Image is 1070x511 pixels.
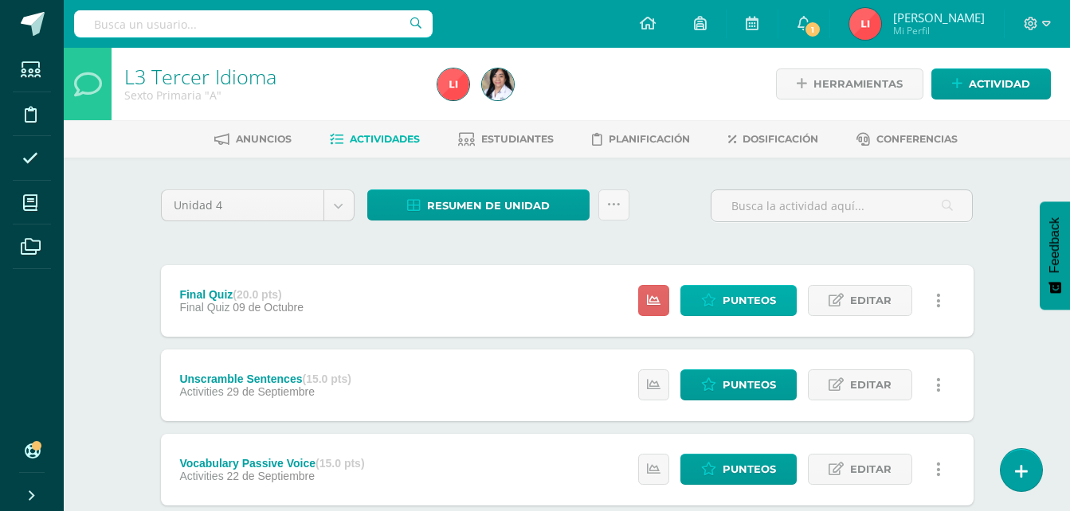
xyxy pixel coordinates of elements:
[680,285,797,316] a: Punteos
[931,68,1051,99] a: Actividad
[728,127,818,152] a: Dosificación
[316,457,364,470] strong: (15.0 pts)
[743,133,818,145] span: Dosificación
[233,288,281,301] strong: (20.0 pts)
[680,454,797,485] a: Punteos
[367,189,590,220] a: Resumen de unidad
[723,454,776,484] span: Punteos
[711,190,972,221] input: Busca la actividad aquí...
[124,63,276,90] a: L3 Tercer Idioma
[850,286,892,315] span: Editar
[124,88,418,103] div: Sexto Primaria 'A'
[179,470,223,482] span: Activities
[804,21,821,38] span: 1
[856,127,958,152] a: Conferencias
[1048,217,1062,273] span: Feedback
[481,133,554,145] span: Estudiantes
[458,127,554,152] a: Estudiantes
[969,69,1030,99] span: Actividad
[723,286,776,315] span: Punteos
[813,69,903,99] span: Herramientas
[1040,201,1070,310] button: Feedback - Mostrar encuesta
[179,457,364,470] div: Vocabulary Passive Voice
[74,10,433,37] input: Busca un usuario...
[330,127,420,152] a: Actividades
[850,454,892,484] span: Editar
[214,127,292,152] a: Anuncios
[179,288,304,301] div: Final Quiz
[179,301,229,314] span: Final Quiz
[893,10,985,25] span: [PERSON_NAME]
[776,68,923,99] a: Herramientas
[179,385,223,398] span: Activities
[162,190,354,220] a: Unidad 4
[124,65,418,88] h1: L3 Tercer Idioma
[437,68,469,100] img: 01dd2756ea9e2b981645035e79ba90e3.png
[680,369,797,400] a: Punteos
[609,133,690,145] span: Planificación
[893,24,985,37] span: Mi Perfil
[850,370,892,400] span: Editar
[302,373,351,385] strong: (15.0 pts)
[227,385,316,398] span: 29 de Septiembre
[482,68,514,100] img: 370ed853a3a320774bc16059822190fc.png
[227,470,316,482] span: 22 de Septiembre
[233,301,304,314] span: 09 de Octubre
[179,373,351,385] div: Unscramble Sentences
[427,191,550,220] span: Resumen de unidad
[592,127,690,152] a: Planificación
[849,8,881,40] img: 01dd2756ea9e2b981645035e79ba90e3.png
[350,133,420,145] span: Actividades
[174,190,312,220] span: Unidad 4
[876,133,958,145] span: Conferencias
[236,133,292,145] span: Anuncios
[723,370,776,400] span: Punteos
